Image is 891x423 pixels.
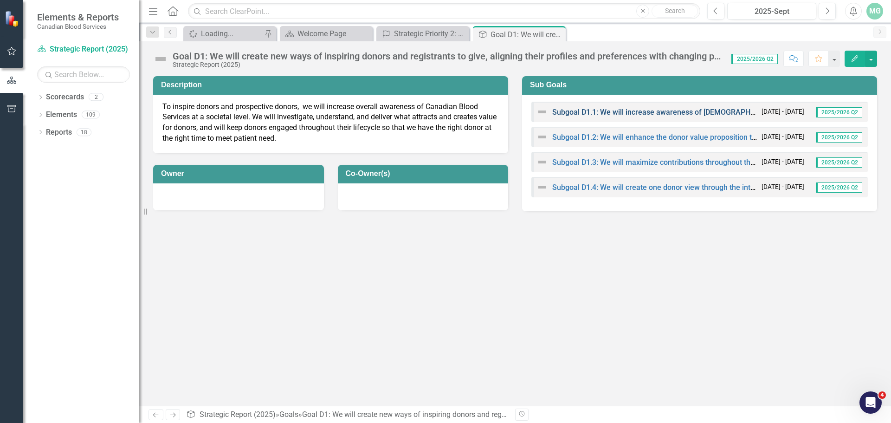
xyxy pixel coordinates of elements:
[282,28,370,39] a: Welcome Page
[530,81,872,89] h3: Sub Goals
[161,169,319,178] h3: Owner
[186,28,262,39] a: Loading...
[46,127,72,138] a: Reports
[89,93,103,101] div: 2
[188,3,700,20] input: Search ClearPoint...
[536,106,548,117] img: Not Defined
[200,410,276,419] a: Strategic Report (2025)
[652,5,698,18] button: Search
[153,52,168,66] img: Not Defined
[173,51,722,61] div: Goal D1: We will create new ways of inspiring donors and registrants to give, aligning their prof...
[536,131,548,143] img: Not Defined
[816,107,862,117] span: 2025/2026 Q2
[762,107,804,116] small: [DATE] - [DATE]
[762,157,804,166] small: [DATE] - [DATE]
[37,66,130,83] input: Search Below...
[279,410,298,419] a: Goals
[731,54,778,64] span: 2025/2026 Q2
[37,12,119,23] span: Elements & Reports
[186,410,508,420] div: » »
[394,28,467,39] div: Strategic Priority 2: Collections and Donor growth and transformation
[37,23,119,30] small: Canadian Blood Services
[161,81,504,89] h3: Description
[762,182,804,191] small: [DATE] - [DATE]
[552,133,882,142] a: Subgoal D1.2: We will enhance the donor value proposition to become a charitable brand of choice.
[37,44,130,55] a: Strategic Report (2025)
[297,28,370,39] div: Welcome Page
[730,6,813,17] div: 2025-Sept
[762,132,804,141] small: [DATE] - [DATE]
[346,169,504,178] h3: Co-Owner(s)
[4,10,21,27] img: ClearPoint Strategy
[201,28,262,39] div: Loading...
[302,410,834,419] div: Goal D1: We will create new ways of inspiring donors and registrants to give, aligning their prof...
[77,128,91,136] div: 18
[816,157,862,168] span: 2025/2026 Q2
[536,182,548,193] img: Not Defined
[379,28,467,39] a: Strategic Priority 2: Collections and Donor growth and transformation
[665,7,685,14] span: Search
[46,92,84,103] a: Scorecards
[878,391,886,399] span: 4
[727,3,816,20] button: 2025-Sept
[173,61,722,68] div: Strategic Report (2025)
[816,182,862,193] span: 2025/2026 Q2
[816,132,862,143] span: 2025/2026 Q2
[536,156,548,168] img: Not Defined
[46,110,77,120] a: Elements
[491,29,563,40] div: Goal D1: We will create new ways of inspiring donors and registrants to give, aligning their prof...
[82,111,100,119] div: 109
[859,391,882,414] iframe: Intercom live chat
[866,3,883,20] button: MG
[162,102,499,144] p: To inspire donors and prospective donors, we will increase overall awareness of Canadian Blood Se...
